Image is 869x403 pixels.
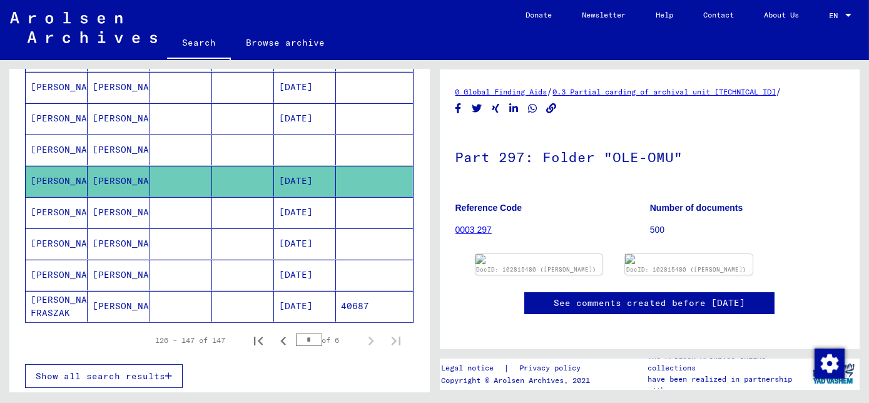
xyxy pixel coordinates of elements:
[455,203,522,213] b: Reference Code
[88,260,150,290] mat-cell: [PERSON_NAME]
[274,291,336,322] mat-cell: [DATE]
[358,328,384,353] button: Next page
[156,335,226,346] div: 126 – 147 of 147
[88,291,150,322] mat-cell: [PERSON_NAME]
[26,166,88,196] mat-cell: [PERSON_NAME]
[336,291,412,322] mat-cell: 40687
[274,72,336,103] mat-cell: [DATE]
[829,11,843,20] span: EN
[231,28,340,58] a: Browse archive
[26,72,88,103] mat-cell: [PERSON_NAME]
[455,128,845,183] h1: Part 297: Folder "OLE-OMU"
[776,86,782,97] span: /
[36,370,165,382] span: Show all search results
[274,103,336,134] mat-cell: [DATE]
[274,260,336,290] mat-cell: [DATE]
[88,228,150,259] mat-cell: [PERSON_NAME]
[547,86,553,97] span: /
[26,135,88,165] mat-cell: [PERSON_NAME]
[26,103,88,134] mat-cell: [PERSON_NAME]
[509,362,596,375] a: Privacy policy
[815,349,845,379] img: Change consent
[470,101,484,116] button: Share on Twitter
[88,197,150,228] mat-cell: [PERSON_NAME]
[271,328,296,353] button: Previous page
[167,28,231,60] a: Search
[88,135,150,165] mat-cell: [PERSON_NAME]
[526,101,539,116] button: Share on WhatsApp
[475,254,603,264] img: undefined
[384,328,409,353] button: Last page
[88,166,150,196] mat-cell: [PERSON_NAME]
[26,260,88,290] mat-cell: [PERSON_NAME]
[441,375,596,386] p: Copyright © Arolsen Archives, 2021
[476,266,596,273] a: DocID: 102815480 ([PERSON_NAME])
[26,228,88,259] mat-cell: [PERSON_NAME]
[625,254,753,264] img: undefined
[810,358,857,389] img: yv_logo.png
[507,101,521,116] button: Share on LinkedIn
[274,166,336,196] mat-cell: [DATE]
[26,197,88,228] mat-cell: [PERSON_NAME]
[246,328,271,353] button: First page
[452,101,465,116] button: Share on Facebook
[650,223,844,237] p: 500
[296,334,358,346] div: of 6
[489,101,502,116] button: Share on Xing
[274,228,336,259] mat-cell: [DATE]
[274,197,336,228] mat-cell: [DATE]
[88,103,150,134] mat-cell: [PERSON_NAME]
[10,12,157,43] img: Arolsen_neg.svg
[455,87,547,96] a: 0 Global Finding Aids
[441,362,504,375] a: Legal notice
[441,362,596,375] div: |
[648,374,807,396] p: have been realized in partnership with
[554,297,745,310] a: See comments created before [DATE]
[455,225,492,235] a: 0003 297
[26,291,88,322] mat-cell: [PERSON_NAME] FRASZAK
[545,101,558,116] button: Copy link
[25,364,183,388] button: Show all search results
[553,87,776,96] a: 0.3 Partial carding of archival unit [TECHNICAL_ID]
[88,72,150,103] mat-cell: [PERSON_NAME]
[626,266,746,273] a: DocID: 102815480 ([PERSON_NAME])
[648,351,807,374] p: The Arolsen Archives online collections
[650,203,743,213] b: Number of documents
